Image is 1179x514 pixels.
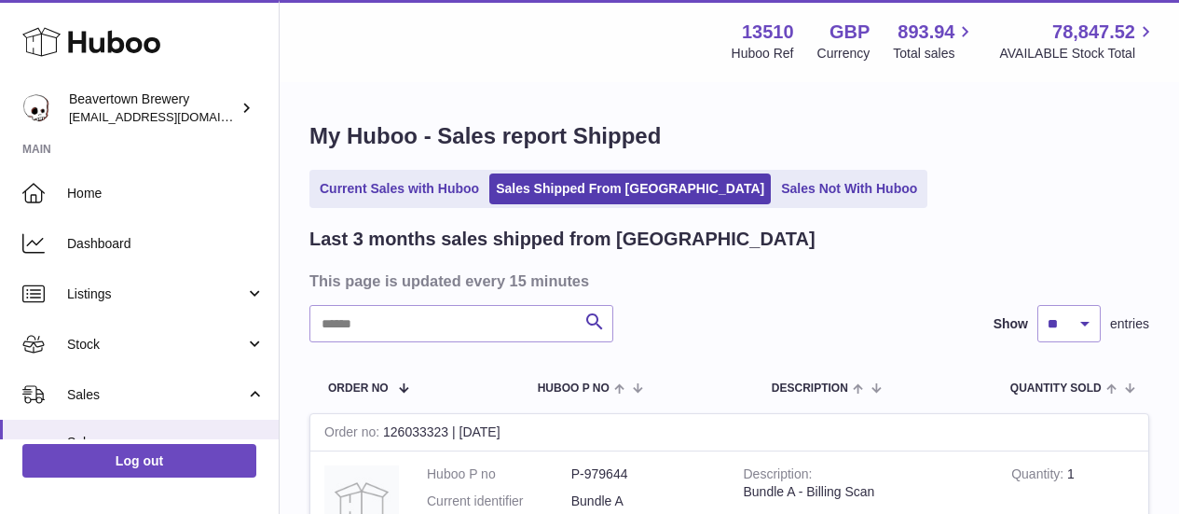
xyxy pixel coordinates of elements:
span: Listings [67,285,245,303]
span: Quantity Sold [1010,382,1102,395]
a: Current Sales with Huboo [313,174,486,204]
strong: Description [744,466,813,486]
a: 78,847.52 AVAILABLE Stock Total [999,20,1157,63]
div: 126033323 | [DATE] [310,414,1148,451]
img: internalAdmin-13510@internal.huboo.com [22,94,50,122]
span: 78,847.52 [1052,20,1135,45]
h3: This page is updated every 15 minutes [309,271,1145,291]
span: Dashboard [67,235,265,253]
span: Description [772,382,848,395]
strong: 13510 [742,20,794,45]
dd: P-979644 [571,465,716,483]
dd: Bundle A [571,493,716,510]
a: Sales Not With Huboo [775,174,924,204]
div: Huboo Ref [732,45,794,63]
span: Total sales [893,45,976,63]
a: Log out [22,444,256,478]
span: Order No [328,382,389,395]
span: AVAILABLE Stock Total [999,45,1157,63]
span: 893.94 [898,20,954,45]
label: Show [994,315,1028,333]
h1: My Huboo - Sales report Shipped [309,121,1149,151]
strong: Order no [324,424,383,444]
span: Sales [67,386,245,404]
div: Beavertown Brewery [69,90,237,126]
span: Home [67,185,265,202]
a: Sales Shipped From [GEOGRAPHIC_DATA] [489,174,771,204]
dt: Huboo P no [427,465,571,483]
a: 893.94 Total sales [893,20,976,63]
div: Currency [817,45,871,63]
span: entries [1110,315,1149,333]
div: Bundle A - Billing Scan [744,483,984,501]
span: Stock [67,336,245,354]
h2: Last 3 months sales shipped from [GEOGRAPHIC_DATA] [309,227,816,252]
span: [EMAIL_ADDRESS][DOMAIN_NAME] [69,109,274,124]
span: Huboo P no [538,382,610,395]
strong: Quantity [1011,466,1067,486]
strong: GBP [829,20,870,45]
dt: Current identifier [427,493,571,510]
span: Sales [67,434,265,451]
